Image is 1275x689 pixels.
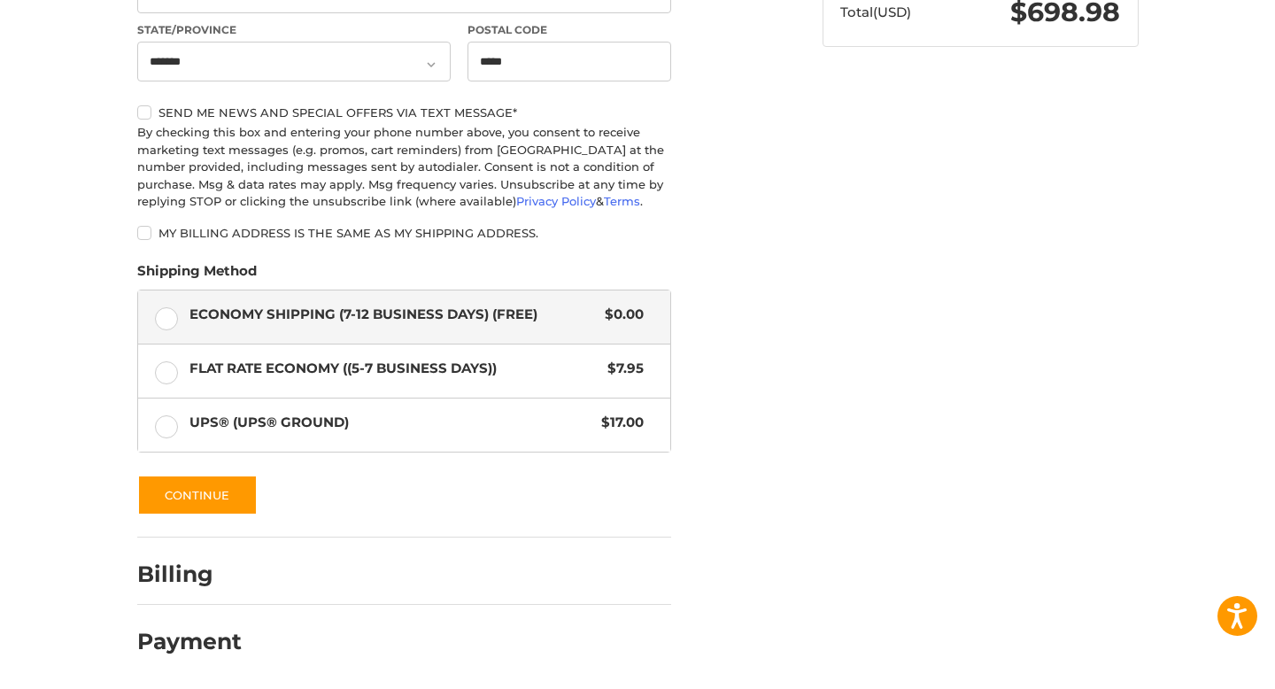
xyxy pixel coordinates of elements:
[137,226,671,240] label: My billing address is the same as my shipping address.
[137,124,671,211] div: By checking this box and entering your phone number above, you consent to receive marketing text ...
[137,475,258,515] button: Continue
[593,413,645,433] span: $17.00
[604,194,640,208] a: Terms
[467,22,671,38] label: Postal Code
[597,305,645,325] span: $0.00
[137,105,671,120] label: Send me news and special offers via text message*
[840,4,911,20] span: Total (USD)
[137,22,451,38] label: State/Province
[189,413,593,433] span: UPS® (UPS® Ground)
[599,359,645,379] span: $7.95
[137,561,241,588] h2: Billing
[189,305,597,325] span: Economy Shipping (7-12 Business Days) (Free)
[516,194,596,208] a: Privacy Policy
[137,628,242,655] h2: Payment
[137,261,257,290] legend: Shipping Method
[189,359,599,379] span: Flat Rate Economy ((5-7 Business Days))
